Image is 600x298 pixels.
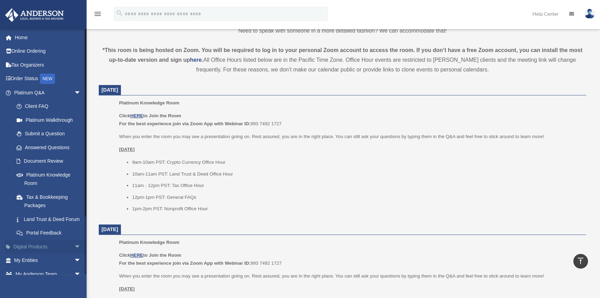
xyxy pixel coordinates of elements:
span: arrow_drop_down [74,240,88,254]
a: Answered Questions [10,141,91,154]
a: menu [94,12,102,18]
p: 993 7492 1727 [119,112,581,128]
span: arrow_drop_down [74,254,88,268]
a: Platinum Walkthrough [10,113,91,127]
img: Anderson Advisors Platinum Portal [3,8,66,22]
a: My Anderson Teamarrow_drop_down [5,267,91,281]
i: search [116,9,123,17]
p: When you enter the room you may see a presentation going on. Rest assured, you are in the right p... [119,272,581,280]
li: 11am - 12pm PST: Tax Office Hour [132,181,581,190]
a: Portal Feedback [10,226,91,240]
u: [DATE] [119,147,135,152]
a: Home [5,31,91,44]
li: 12pm-1pm PST: General FAQs [132,193,581,202]
p: 993 7492 1727 [119,251,581,267]
b: Click to Join the Room [119,113,181,118]
span: Platinum Knowledge Room [119,100,179,105]
strong: . [202,57,203,63]
b: For the best experience join via Zoom App with Webinar ID: [119,261,250,266]
i: menu [94,10,102,18]
a: Online Ordering [5,44,91,58]
a: Platinum Knowledge Room [10,168,88,190]
p: When you enter the room you may see a presentation going on. Rest assured, you are in the right p... [119,133,581,141]
a: Submit a Question [10,127,91,141]
b: Click to Join the Room [119,253,181,258]
span: [DATE] [102,227,118,232]
img: User Pic [584,9,595,19]
a: HERE [130,113,143,118]
strong: *This room is being hosted on Zoom. You will be required to log in to your personal Zoom account ... [103,47,582,63]
li: 1pm-2pm PST: Nonprofit Office Hour [132,205,581,213]
a: Client FAQ [10,100,91,113]
span: arrow_drop_down [74,86,88,100]
a: HERE [130,253,143,258]
a: here [190,57,202,63]
u: [DATE] [119,286,135,291]
b: For the best experience join via Zoom App with Webinar ID: [119,121,250,126]
a: vertical_align_top [573,254,588,269]
span: [DATE] [102,87,118,93]
span: arrow_drop_down [74,267,88,281]
a: Document Review [10,154,91,168]
li: 9am-10am PST: Crypto Currency Office Hour [132,158,581,167]
a: Tax & Bookkeeping Packages [10,190,91,212]
a: Order StatusNEW [5,72,91,86]
a: Platinum Q&Aarrow_drop_down [5,86,91,100]
li: 10am-11am PST: Land Trust & Deed Office Hour [132,170,581,178]
div: NEW [40,74,55,84]
a: My Entitiesarrow_drop_down [5,254,91,267]
i: vertical_align_top [576,257,585,265]
a: Land Trust & Deed Forum [10,212,91,226]
p: Need to speak with someone in a more detailed fashion? We can accommodate that! [99,26,586,36]
a: Tax Organizers [5,58,91,72]
div: All Office Hours listed below are in the Pacific Time Zone. Office Hour events are restricted to ... [99,45,586,75]
span: Platinum Knowledge Room [119,240,179,245]
a: Digital Productsarrow_drop_down [5,240,91,254]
